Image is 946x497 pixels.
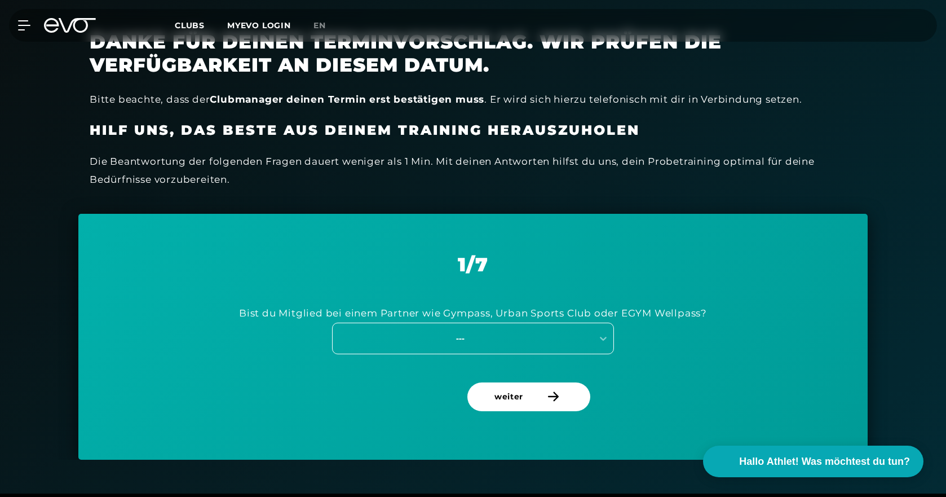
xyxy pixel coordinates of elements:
span: en [313,20,326,30]
a: MYEVO LOGIN [227,20,291,30]
div: Die Beantwortung der folgenden Fragen dauert weniger als 1 Min. Mit deinen Antworten hilfst du un... [90,152,856,189]
div: Bist du Mitglied bei einem Partner wie Gympass, Urban Sports Club oder EGYM Wellpass? [239,304,707,322]
span: Hallo Athlet! Was möchtest du tun? [739,454,910,469]
a: en [313,19,339,32]
span: weiter [494,391,523,403]
strong: Clubmanager deinen Termin erst bestätigen muss [210,94,484,105]
span: Clubs [175,20,205,30]
div: Bitte beachte, dass der . Er wird sich hierzu telefonisch mit dir in Verbindung setzen. [90,90,856,108]
a: Clubs [175,20,227,30]
div: --- [334,332,587,345]
button: Hallo Athlet! Was möchtest du tun? [703,446,923,477]
a: weiter [467,382,595,432]
h2: Danke für deinen Terminvorschlag. Wir prüfen die Verfügbarkeit an diesem Datum. [90,30,856,77]
h3: Hilf uns, das beste aus deinem Training herauszuholen [90,122,856,139]
span: 1 / 7 [458,253,488,276]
